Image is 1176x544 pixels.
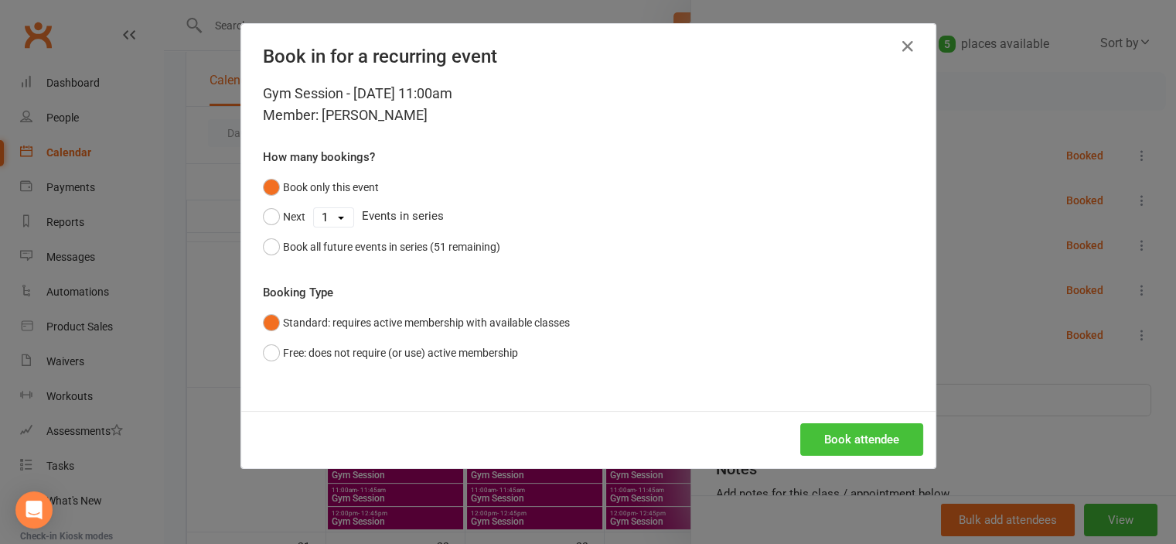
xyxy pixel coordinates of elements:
div: Book all future events in series (51 remaining) [283,238,500,255]
div: Gym Session - [DATE] 11:00am Member: [PERSON_NAME] [263,83,914,126]
label: How many bookings? [263,148,375,166]
button: Book only this event [263,173,379,202]
button: Next [263,202,305,231]
h4: Book in for a recurring event [263,46,914,67]
button: Book attendee [800,423,923,456]
button: Book all future events in series (51 remaining) [263,232,500,262]
button: Close [895,34,920,59]
div: Events in series [263,202,914,231]
div: Open Intercom Messenger [15,491,53,529]
button: Standard: requires active membership with available classes [263,308,570,337]
button: Free: does not require (or use) active membership [263,338,518,368]
label: Booking Type [263,283,333,302]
